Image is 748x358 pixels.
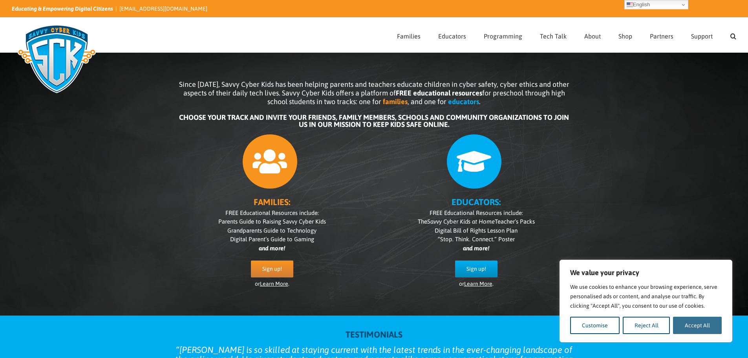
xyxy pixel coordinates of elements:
[259,245,285,252] i: and more!
[227,227,316,234] span: Grandparents Guide to Technology
[218,218,326,225] span: Parents Guide to Raising Savvy Cyber Kids
[452,197,501,207] b: EDUCATORS:
[255,281,289,287] span: or .
[463,245,489,252] i: and more!
[455,261,497,277] a: Sign up!
[12,6,113,12] i: Educating & Empowering Digital Citizens
[570,282,722,310] p: We use cookies to enhance your browsing experience, serve personalised ads or content, and analys...
[618,33,632,39] span: Shop
[570,268,722,277] p: We value your privacy
[397,33,421,39] span: Families
[346,329,402,340] strong: TESTIMONIALS
[260,281,288,287] a: Learn More
[464,281,492,287] a: Learn More
[730,18,736,52] a: Search
[179,80,569,106] span: Since [DATE], Savvy Cyber Kids has been helping parents and teachers educate children in cyber sa...
[691,18,713,52] a: Support
[383,97,408,106] b: families
[427,218,495,225] i: Savvy Cyber Kids at Home
[396,89,482,97] b: FREE educational resources
[262,266,282,272] span: Sign up!
[650,33,673,39] span: Partners
[623,317,670,334] button: Reject All
[435,227,518,234] span: Digital Bill of Rights Lesson Plan
[225,209,319,216] span: FREE Educational Resources include:
[254,197,290,207] b: FAMILIES:
[673,317,722,334] button: Accept All
[650,18,673,52] a: Partners
[448,97,479,106] b: educators
[484,33,522,39] span: Programming
[430,209,523,216] span: FREE Educational Resources include:
[438,33,466,39] span: Educators
[479,97,481,106] span: .
[12,20,102,98] img: Savvy Cyber Kids Logo
[418,218,535,225] span: The Teacher’s Packs
[230,236,314,242] span: Digital Parent’s Guide to Gaming
[584,33,601,39] span: About
[408,97,446,106] span: , and one for
[691,33,713,39] span: Support
[540,33,567,39] span: Tech Talk
[438,236,515,242] span: “Stop. Think. Connect.” Poster
[251,261,293,277] a: Sign up!
[484,18,522,52] a: Programming
[540,18,567,52] a: Tech Talk
[397,18,736,52] nav: Main Menu
[119,6,207,12] a: [EMAIL_ADDRESS][DOMAIN_NAME]
[584,18,601,52] a: About
[570,317,620,334] button: Customise
[438,18,466,52] a: Educators
[627,2,633,8] img: en
[179,113,569,129] b: CHOOSE YOUR TRACK AND INVITE YOUR FRIENDS, FAMILY MEMBERS, SCHOOLS AND COMMUNITY ORGANIZATIONS TO...
[618,18,632,52] a: Shop
[459,281,494,287] span: or .
[466,266,486,272] span: Sign up!
[397,18,421,52] a: Families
